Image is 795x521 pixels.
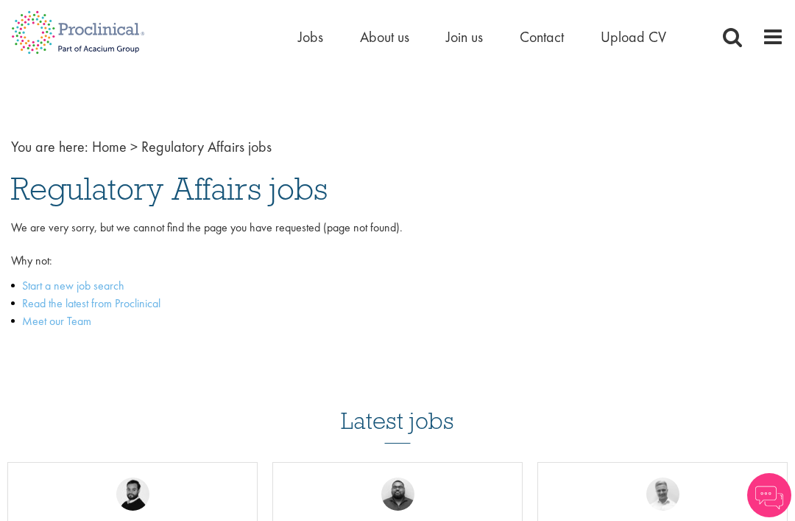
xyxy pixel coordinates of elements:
[520,27,564,46] a: Contact
[92,137,127,156] a: breadcrumb link
[11,220,784,270] p: We are very sorry, but we cannot find the page you have requested (page not found). Why not:
[116,478,149,511] img: Nick Walker
[11,137,88,156] span: You are here:
[646,478,679,511] img: Joshua Bye
[341,371,454,444] h3: Latest jobs
[11,169,328,209] span: Regulatory Affairs jobs
[747,473,791,517] img: Chatbot
[601,27,666,46] a: Upload CV
[446,27,483,46] a: Join us
[360,27,409,46] a: About us
[141,137,272,156] span: Regulatory Affairs jobs
[298,27,323,46] a: Jobs
[130,137,138,156] span: >
[381,478,414,511] img: Ashley Bennett
[22,278,124,293] a: Start a new job search
[22,296,160,311] a: Read the latest from Proclinical
[22,313,91,329] a: Meet our Team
